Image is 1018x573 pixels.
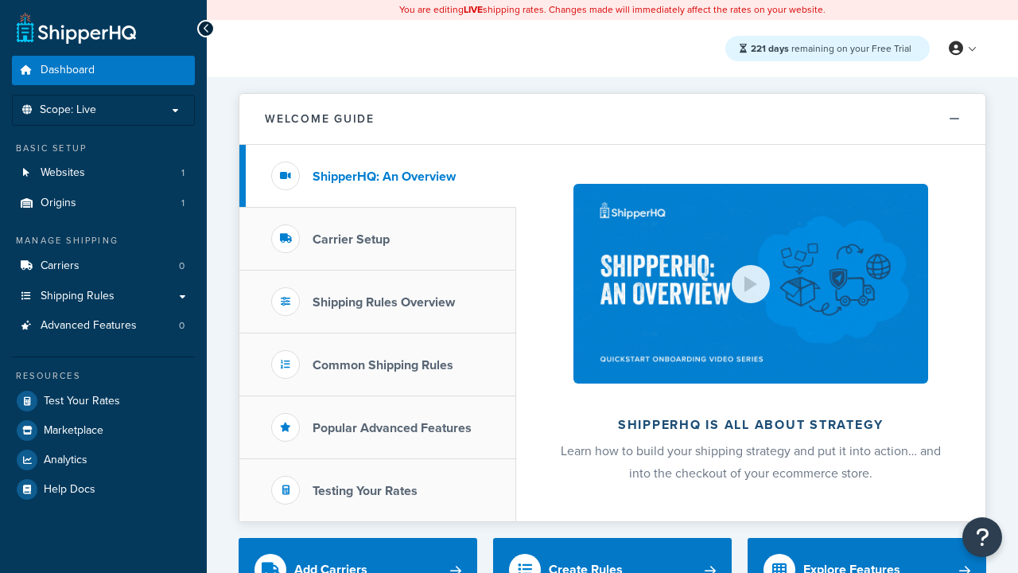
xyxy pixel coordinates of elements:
[573,184,928,384] img: ShipperHQ is all about strategy
[12,311,195,341] li: Advanced Features
[265,113,375,125] h2: Welcome Guide
[12,158,195,188] li: Websites
[313,295,455,310] h3: Shipping Rules Overview
[12,251,195,281] a: Carriers0
[41,197,76,210] span: Origins
[313,170,456,184] h3: ShipperHQ: An Overview
[12,387,195,415] a: Test Your Rates
[12,158,195,188] a: Websites1
[751,41,911,56] span: remaining on your Free Trial
[44,483,95,497] span: Help Docs
[40,103,96,117] span: Scope: Live
[12,369,195,383] div: Resources
[12,475,195,504] a: Help Docs
[181,197,185,210] span: 1
[313,358,453,372] h3: Common Shipping Rules
[179,319,185,333] span: 0
[41,290,115,303] span: Shipping Rules
[41,259,80,273] span: Carriers
[41,319,137,333] span: Advanced Features
[41,64,95,77] span: Dashboard
[44,424,103,438] span: Marketplace
[464,2,483,17] b: LIVE
[239,94,985,145] button: Welcome Guide
[751,41,789,56] strong: 221 days
[12,189,195,218] a: Origins1
[313,232,390,247] h3: Carrier Setup
[12,56,195,85] a: Dashboard
[179,259,185,273] span: 0
[44,454,87,467] span: Analytics
[44,395,120,408] span: Test Your Rates
[561,442,941,482] span: Learn how to build your shipping strategy and put it into action… and into the checkout of your e...
[12,142,195,155] div: Basic Setup
[558,418,943,432] h2: ShipperHQ is all about strategy
[12,251,195,281] li: Carriers
[41,166,85,180] span: Websites
[12,282,195,311] a: Shipping Rules
[313,484,418,498] h3: Testing Your Rates
[12,189,195,218] li: Origins
[12,416,195,445] a: Marketplace
[313,421,472,435] h3: Popular Advanced Features
[181,166,185,180] span: 1
[12,234,195,248] div: Manage Shipping
[12,311,195,341] a: Advanced Features0
[962,517,1002,557] button: Open Resource Center
[12,446,195,474] a: Analytics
